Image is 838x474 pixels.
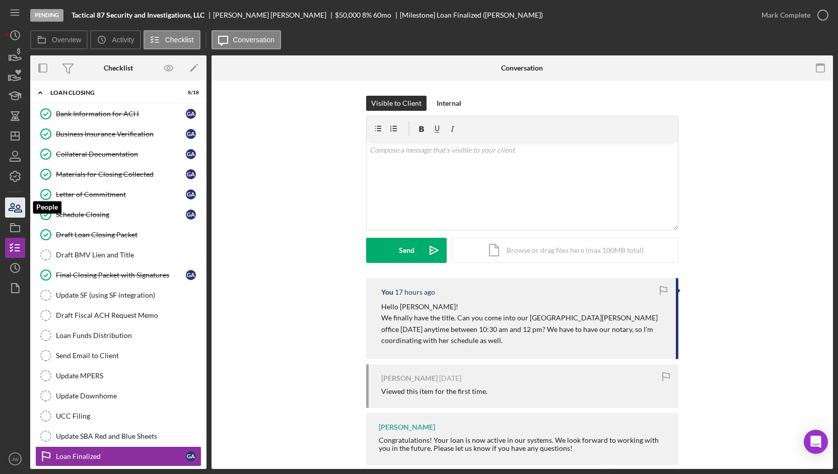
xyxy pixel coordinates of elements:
label: Activity [112,36,134,44]
div: UCC Filing [56,412,201,420]
a: Materials for Closing CollectedGA [35,164,201,184]
p: We finally have the title. Can you come into our [GEOGRAPHIC_DATA][PERSON_NAME] office [DATE] any... [381,312,666,346]
button: JW [5,449,25,469]
button: Visible to Client [366,96,427,111]
b: Tactical 87 Security and Investigations, LLC [72,11,204,19]
div: Loan Funds Distribution [56,331,201,340]
div: G A [186,109,196,119]
text: JW [12,456,19,462]
label: Checklist [165,36,194,44]
a: Schedule ClosingGA [35,205,201,225]
div: 8 / 18 [181,90,199,96]
a: Draft BMV Lien and Title [35,245,201,265]
button: Checklist [144,30,200,49]
a: Collateral DocumentationGA [35,144,201,164]
div: Internal [437,96,461,111]
div: [PERSON_NAME] [PERSON_NAME] [213,11,335,19]
div: Update SF (using SF integration) [56,291,201,299]
div: Draft BMV Lien and Title [56,251,201,259]
div: 8 % [362,11,372,19]
div: Collateral Documentation [56,150,186,158]
div: G A [186,129,196,139]
div: Letter of Commitment [56,190,186,198]
a: Business Insurance VerificationGA [35,124,201,144]
time: 2025-10-14 18:32 [395,288,435,296]
a: Update Downhome [35,386,201,406]
a: Update MPERS [35,366,201,386]
div: Update Downhome [56,392,201,400]
div: G A [186,270,196,280]
div: Viewed this item for the first time. [381,387,487,395]
div: G A [186,210,196,220]
div: You [381,288,393,296]
div: Pending [30,9,63,22]
div: Final Closing Packet with Signatures [56,271,186,279]
button: Conversation [212,30,282,49]
label: Conversation [233,36,275,44]
time: 2025-09-15 12:08 [439,374,461,382]
button: Send [366,238,447,263]
p: Hello [PERSON_NAME]! [381,301,666,312]
div: Loan Closing [50,90,174,96]
div: Update SBA Red and Blue Sheets [56,432,201,440]
div: G A [186,169,196,179]
div: Conversation [501,64,543,72]
div: Draft Loan Closing Packet [56,231,201,239]
a: UCC Filing [35,406,201,426]
div: G A [186,149,196,159]
div: Send [399,238,414,263]
label: Overview [52,36,81,44]
a: Draft Fiscal ACH Request Memo [35,305,201,325]
div: Mark Complete [761,5,810,25]
div: G A [186,189,196,199]
div: [PERSON_NAME] [381,374,438,382]
a: Bank Information for ACHGA [35,104,201,124]
a: Loan Funds Distribution [35,325,201,346]
a: Update SBA Red and Blue Sheets [35,426,201,446]
div: Materials for Closing Collected [56,170,186,178]
button: Internal [432,96,466,111]
div: Congratulations! Your loan is now active in our systems. We look forward to working with you in t... [379,436,668,452]
div: Checklist [104,64,133,72]
div: Business Insurance Verification [56,130,186,138]
div: G A [186,451,196,461]
button: Overview [30,30,88,49]
button: Activity [90,30,141,49]
div: Update MPERS [56,372,201,380]
span: $50,000 [335,11,361,19]
a: Update SF (using SF integration) [35,285,201,305]
div: [Milestone] Loan Finalized ([PERSON_NAME]) [400,11,543,19]
div: Send Email to Client [56,352,201,360]
a: Draft Loan Closing Packet [35,225,201,245]
div: [PERSON_NAME] [379,423,435,431]
div: Schedule Closing [56,211,186,219]
div: 60 mo [373,11,391,19]
div: Loan Finalized [56,452,186,460]
a: Send Email to Client [35,346,201,366]
a: Letter of CommitmentGA [35,184,201,205]
a: Loan FinalizedGA [35,446,201,466]
div: Draft Fiscal ACH Request Memo [56,311,201,319]
div: Open Intercom Messenger [804,430,828,454]
a: Final Closing Packet with SignaturesGA [35,265,201,285]
button: Mark Complete [751,5,833,25]
div: Bank Information for ACH [56,110,186,118]
div: Visible to Client [371,96,422,111]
